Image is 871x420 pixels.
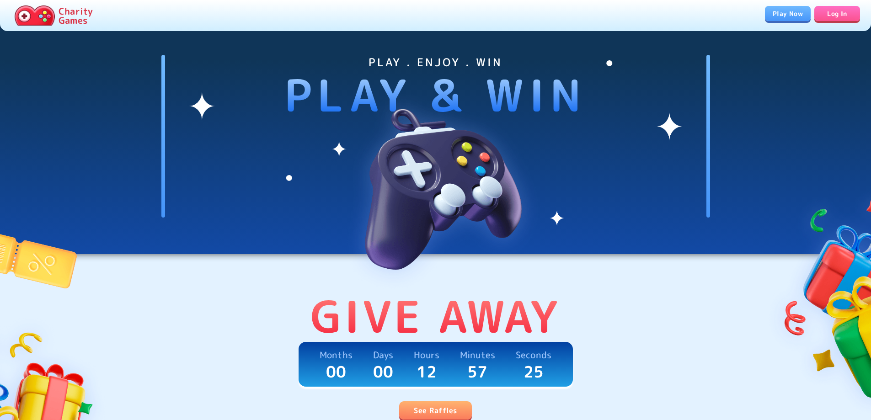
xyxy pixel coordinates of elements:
p: 57 [467,362,488,381]
p: Seconds [516,347,551,362]
p: Minutes [460,347,495,362]
p: Charity Games [59,6,93,25]
img: hero-image [321,69,550,298]
p: Hours [414,347,439,362]
img: shines [189,55,683,232]
img: gifts [764,175,871,419]
p: 00 [373,362,394,381]
p: 25 [524,362,544,381]
p: 00 [326,362,347,381]
img: Charity.Games [15,5,55,26]
a: Log In [814,6,860,21]
a: Play Now [765,6,811,21]
a: Months00Days00Hours12Minutes57Seconds25 [299,342,573,387]
a: See Raffles [399,401,471,420]
p: Give Away [310,291,561,342]
a: Charity Games [11,4,96,27]
p: Months [320,347,353,362]
p: Days [373,347,393,362]
p: 12 [417,362,437,381]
